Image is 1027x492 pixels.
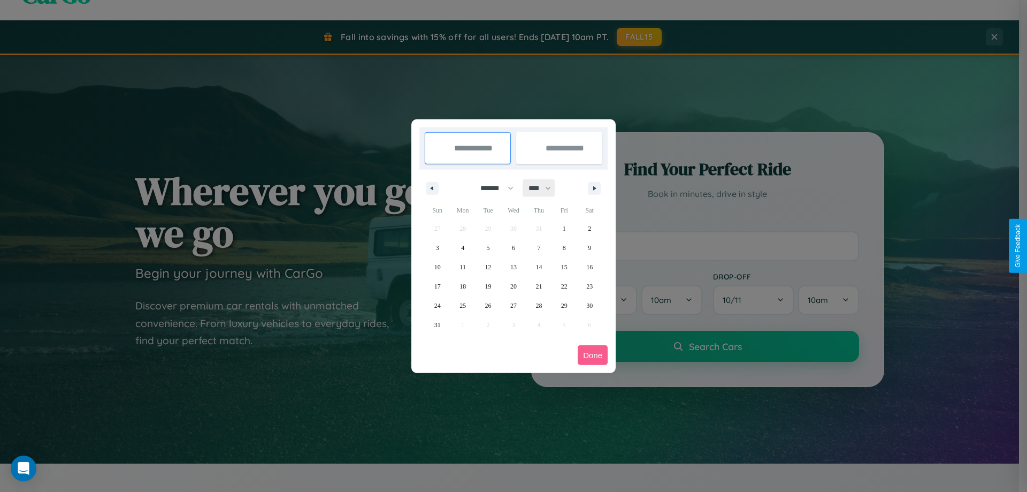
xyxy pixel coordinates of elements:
span: 19 [485,277,492,296]
span: Sun [425,202,450,219]
div: Open Intercom Messenger [11,456,36,481]
span: 18 [459,277,466,296]
span: 6 [512,238,515,258]
span: 10 [434,258,441,277]
span: 11 [459,258,466,277]
button: 15 [551,258,577,277]
span: 8 [563,238,566,258]
button: 21 [526,277,551,296]
span: 28 [535,296,542,315]
button: 19 [476,277,501,296]
button: 4 [450,238,475,258]
button: 20 [501,277,526,296]
button: 26 [476,296,501,315]
span: 7 [537,238,540,258]
button: 27 [501,296,526,315]
button: 9 [577,238,602,258]
span: 13 [510,258,517,277]
span: Mon [450,202,475,219]
span: 29 [561,296,568,315]
span: Sat [577,202,602,219]
button: 11 [450,258,475,277]
span: 30 [586,296,593,315]
button: 17 [425,277,450,296]
button: 3 [425,238,450,258]
span: 4 [461,238,464,258]
span: Tue [476,202,501,219]
button: 22 [551,277,577,296]
span: 5 [487,238,490,258]
span: 20 [510,277,517,296]
button: 31 [425,315,450,335]
button: 24 [425,296,450,315]
span: 23 [586,277,593,296]
div: Give Feedback [1014,224,1022,268]
span: Thu [526,202,551,219]
button: 28 [526,296,551,315]
span: 16 [586,258,593,277]
span: 26 [485,296,492,315]
button: 25 [450,296,475,315]
span: 31 [434,315,441,335]
button: 29 [551,296,577,315]
button: 5 [476,238,501,258]
span: 9 [588,238,591,258]
span: 1 [563,219,566,238]
button: 10 [425,258,450,277]
span: 12 [485,258,492,277]
button: 14 [526,258,551,277]
span: 21 [535,277,542,296]
button: Done [578,345,608,365]
button: 1 [551,219,577,238]
button: 2 [577,219,602,238]
button: 30 [577,296,602,315]
button: 8 [551,238,577,258]
span: 17 [434,277,441,296]
button: 6 [501,238,526,258]
span: 14 [535,258,542,277]
span: 3 [436,238,439,258]
button: 18 [450,277,475,296]
span: 22 [561,277,568,296]
button: 13 [501,258,526,277]
span: 24 [434,296,441,315]
span: Fri [551,202,577,219]
span: 27 [510,296,517,315]
button: 7 [526,238,551,258]
button: 23 [577,277,602,296]
span: Wed [501,202,526,219]
span: 2 [588,219,591,238]
button: 12 [476,258,501,277]
button: 16 [577,258,602,277]
span: 15 [561,258,568,277]
span: 25 [459,296,466,315]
